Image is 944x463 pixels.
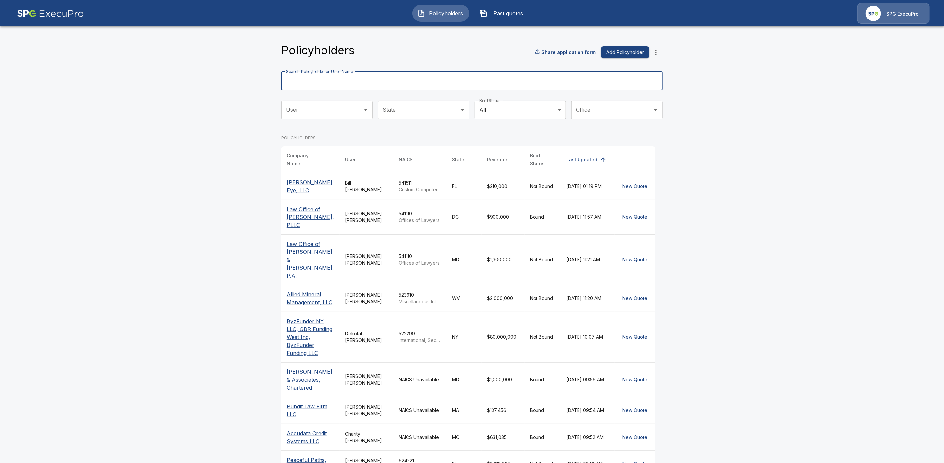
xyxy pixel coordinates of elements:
img: Agency Icon [866,6,881,21]
td: Not Bound [525,312,561,362]
td: [DATE] 10:07 AM [561,312,615,362]
div: 541110 [399,211,442,224]
div: Charity [PERSON_NAME] [345,431,388,444]
button: New Quote [620,292,650,305]
td: Not Bound [525,173,561,200]
td: [DATE] 09:54 AM [561,397,615,424]
td: $631,035 [482,424,525,450]
img: Past quotes Icon [480,9,488,17]
td: Bound [525,362,561,397]
td: NY [447,312,482,362]
td: Not Bound [525,285,561,312]
div: [PERSON_NAME] [PERSON_NAME] [345,211,388,224]
td: [DATE] 09:56 AM [561,362,615,397]
td: Bound [525,200,561,234]
td: $80,000,000 [482,312,525,362]
p: Offices of Lawyers [399,260,442,266]
p: Miscellaneous Intermediation [399,298,442,305]
p: POLICYHOLDERS [281,135,655,141]
button: New Quote [620,431,650,444]
button: Open [458,105,467,115]
td: NAICS Unavailable [393,362,447,397]
td: NAICS Unavailable [393,424,447,450]
td: DC [447,200,482,234]
td: $1,300,000 [482,234,525,285]
td: $1,000,000 [482,362,525,397]
td: $210,000 [482,173,525,200]
td: NAICS Unavailable [393,397,447,424]
td: $900,000 [482,200,525,234]
td: $137,456 [482,397,525,424]
p: SPG ExecuPro [886,11,919,17]
td: $2,000,000 [482,285,525,312]
td: [DATE] 01:19 PM [561,173,615,200]
div: 541110 [399,253,442,266]
p: [PERSON_NAME] Eye, LLC [287,178,334,194]
div: 523910 [399,292,442,305]
td: MD [447,362,482,397]
button: Policyholders IconPolicyholders [412,5,469,22]
p: [PERSON_NAME] & Associates, Chartered [287,368,334,392]
button: New Quote [620,254,650,266]
span: Policyholders [428,9,464,17]
td: MO [447,424,482,450]
button: New Quote [620,405,650,417]
p: Share application form [541,49,596,56]
div: State [452,156,464,164]
p: Pundit Law Firm LLC [287,403,334,418]
td: Bound [525,397,561,424]
div: [PERSON_NAME] [PERSON_NAME] [345,404,388,417]
button: Add Policyholder [601,46,649,58]
button: New Quote [620,374,650,386]
span: Past quotes [490,9,527,17]
div: [PERSON_NAME] [PERSON_NAME] [345,292,388,305]
div: NAICS [399,156,413,164]
td: [DATE] 11:20 AM [561,285,615,312]
td: FL [447,173,482,200]
p: Allied Mineral Management, LLC [287,290,334,306]
button: New Quote [620,211,650,223]
button: New Quote [620,180,650,193]
div: 522299 [399,330,442,344]
td: [DATE] 11:57 AM [561,200,615,234]
td: [DATE] 11:21 AM [561,234,615,285]
button: New Quote [620,331,650,343]
td: WV [447,285,482,312]
p: Law Office of [PERSON_NAME] & [PERSON_NAME], P.A. [287,240,334,280]
td: MA [447,397,482,424]
a: Add Policyholder [598,46,649,58]
td: [DATE] 09:52 AM [561,424,615,450]
button: more [649,46,663,59]
label: Search Policyholder or User Name [286,69,353,74]
td: Not Bound [525,234,561,285]
button: Open [361,105,370,115]
div: Company Name [287,152,322,168]
img: Policyholders Icon [417,9,425,17]
p: International, Secondary Market, and All Other Nondepository Credit Intermediation [399,337,442,344]
label: Bind Status [479,98,501,103]
p: Accudata Credit Systems LLC [287,429,334,445]
div: Bill [PERSON_NAME] [345,180,388,193]
div: [PERSON_NAME] [PERSON_NAME] [345,253,388,266]
div: Last Updated [566,156,597,164]
div: [PERSON_NAME] [PERSON_NAME] [345,373,388,386]
button: Past quotes IconPast quotes [475,5,532,22]
div: 541511 [399,180,442,193]
div: All [475,101,566,119]
p: Law Office of [PERSON_NAME], PLLC [287,205,334,229]
button: Open [651,105,660,115]
p: Offices of Lawyers [399,217,442,224]
th: Bind Status [525,146,561,173]
div: Dekotah [PERSON_NAME] [345,330,388,344]
h4: Policyholders [281,43,355,57]
div: User [345,156,356,164]
div: Revenue [487,156,507,164]
img: AA Logo [17,3,84,24]
p: Custom Computer Programming Services [399,186,442,193]
p: ByzFunder NY LLC, GBR Funding West Inc, ByzFunder Funding LLC [287,317,334,357]
a: Agency IconSPG ExecuPro [857,3,930,24]
td: MD [447,234,482,285]
td: Bound [525,424,561,450]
